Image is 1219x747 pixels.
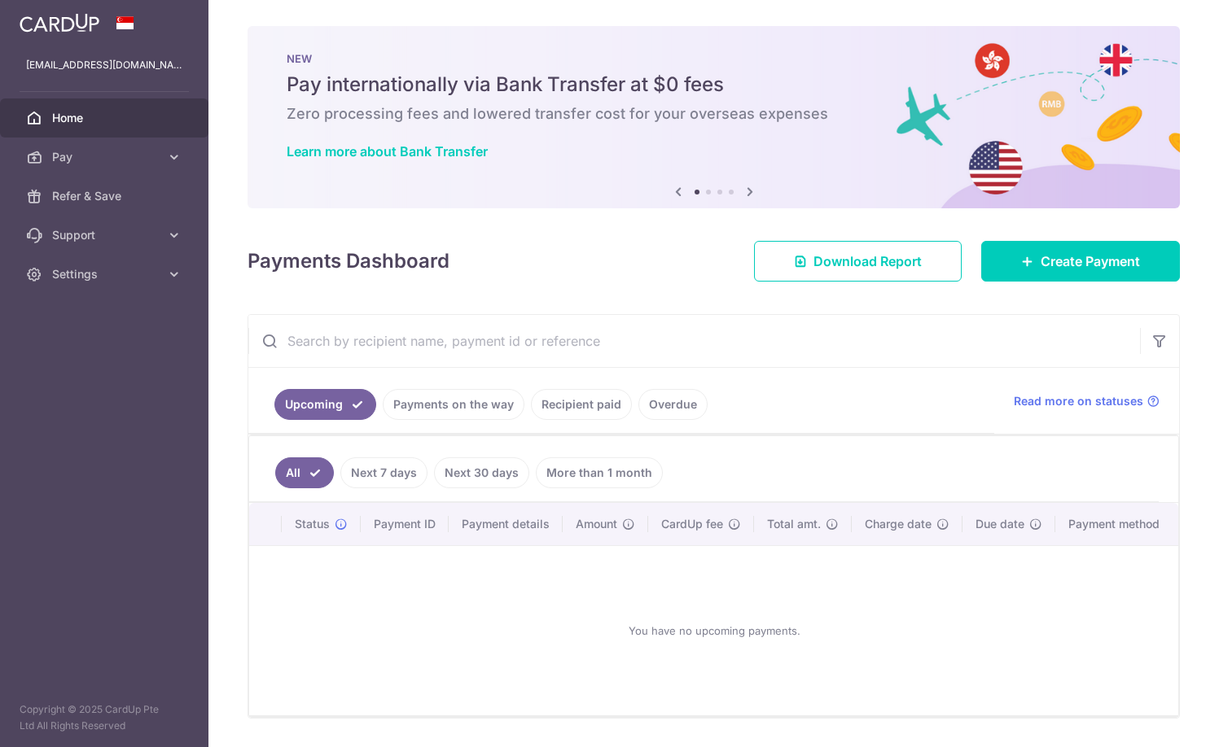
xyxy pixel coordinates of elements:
[976,516,1024,532] span: Due date
[52,149,160,165] span: Pay
[20,13,99,33] img: CardUp
[661,516,723,532] span: CardUp fee
[52,227,160,243] span: Support
[1014,393,1160,409] a: Read more on statuses
[340,457,428,488] a: Next 7 days
[52,266,160,282] span: Settings
[383,389,524,420] a: Payments on the way
[26,57,182,73] p: [EMAIL_ADDRESS][DOMAIN_NAME]
[536,457,663,488] a: More than 1 month
[1041,251,1140,271] span: Create Payment
[52,110,160,126] span: Home
[865,516,932,532] span: Charge date
[287,143,488,159] a: Learn more about Bank Transfer
[434,457,529,488] a: Next 30 days
[449,503,563,545] th: Payment details
[248,315,1140,367] input: Search by recipient name, payment id or reference
[754,241,962,282] a: Download Report
[531,389,632,420] a: Recipient paid
[248,247,449,276] h4: Payments Dashboard
[287,104,1141,124] h6: Zero processing fees and lowered transfer cost for your overseas expenses
[981,241,1180,282] a: Create Payment
[287,72,1141,98] h5: Pay internationally via Bank Transfer at $0 fees
[274,389,376,420] a: Upcoming
[248,26,1180,208] img: Bank transfer banner
[813,251,922,271] span: Download Report
[287,52,1141,65] p: NEW
[275,457,334,488] a: All
[767,516,821,532] span: Total amt.
[638,389,708,420] a: Overdue
[1055,503,1179,545] th: Payment method
[1014,393,1143,409] span: Read more on statuses
[52,188,160,204] span: Refer & Save
[269,559,1160,702] div: You have no upcoming payments.
[361,503,449,545] th: Payment ID
[295,516,330,532] span: Status
[576,516,617,532] span: Amount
